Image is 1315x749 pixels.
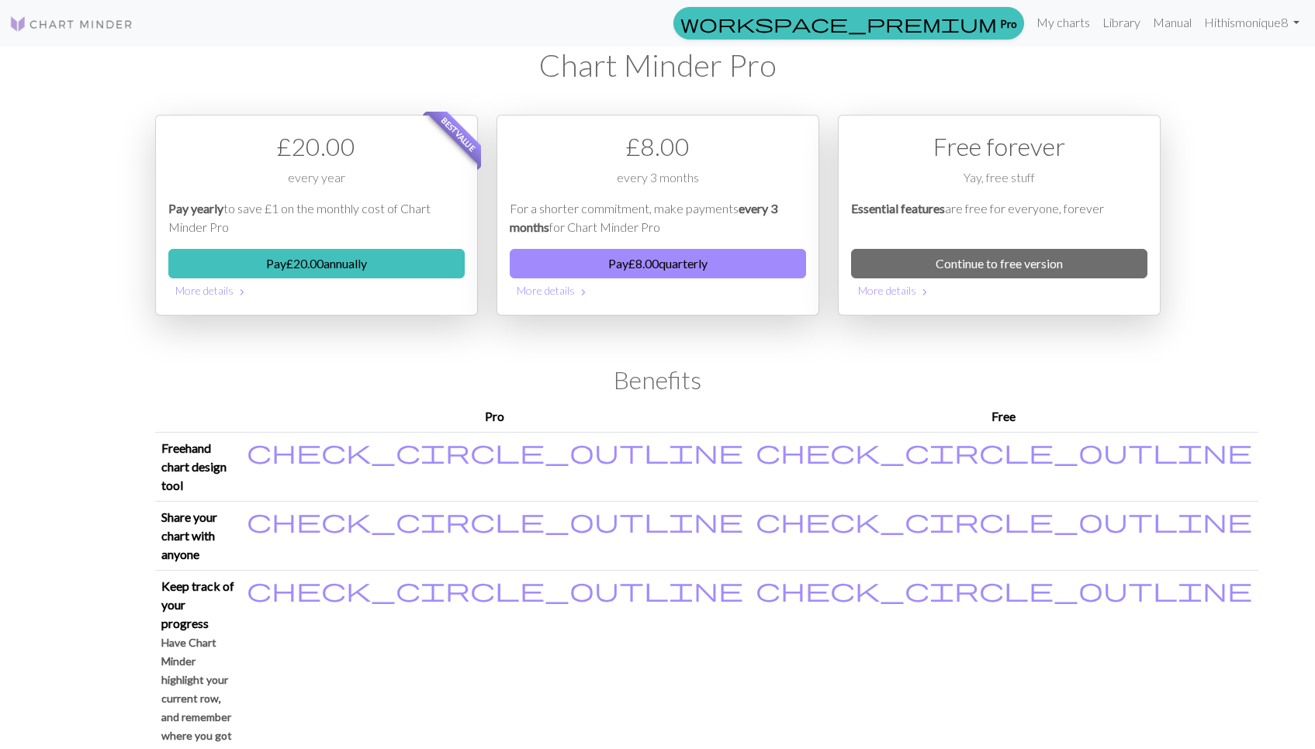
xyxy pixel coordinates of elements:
span: check_circle_outline [247,575,743,604]
h2: Benefits [155,365,1161,395]
th: Free [749,401,1258,433]
p: to save £1 on the monthly cost of Chart Minder Pro [168,199,465,236]
a: Pro [673,7,1024,40]
a: My charts [1030,7,1096,38]
button: More details [168,278,465,302]
button: More details [851,278,1147,302]
span: check_circle_outline [247,506,743,535]
span: check_circle_outline [247,437,743,466]
p: Freehand chart design tool [161,439,234,495]
span: check_circle_outline [756,506,1252,535]
button: Pay£20.00annually [168,249,465,278]
button: More details [510,278,806,302]
span: chevron_right [919,285,931,300]
span: check_circle_outline [756,437,1252,466]
div: Free option [838,115,1161,316]
i: Included [247,508,743,533]
div: £ 8.00 [510,128,806,165]
span: check_circle_outline [756,575,1252,604]
i: Included [756,508,1252,533]
span: chevron_right [236,285,248,300]
i: Included [247,439,743,464]
p: Keep track of your progress [161,577,234,633]
span: workspace_premium [680,12,997,34]
a: Library [1096,7,1147,38]
div: every year [168,168,465,199]
div: £ 20.00 [168,128,465,165]
p: For a shorter commitment, make payments for Chart Minder Pro [510,199,806,236]
em: Pay yearly [168,201,223,216]
h1: Chart Minder Pro [155,47,1161,84]
a: Manual [1147,7,1198,38]
i: Included [247,577,743,602]
div: Payment option 1 [155,115,478,316]
div: Yay, free stuff [851,168,1147,199]
p: Share your chart with anyone [161,508,234,564]
a: Continue to free version [851,249,1147,278]
img: Logo [9,15,133,33]
em: every 3 months [510,201,777,234]
i: Included [756,577,1252,602]
div: every 3 months [510,168,806,199]
a: Hithismonique8 [1198,7,1306,38]
th: Pro [241,401,749,433]
i: Included [756,439,1252,464]
div: Payment option 2 [497,115,819,316]
em: Essential features [851,201,945,216]
p: are free for everyone, forever [851,199,1147,236]
span: Best value [425,102,491,167]
button: Pay£8.00quarterly [510,249,806,278]
span: chevron_right [577,285,590,300]
div: Free forever [851,128,1147,165]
